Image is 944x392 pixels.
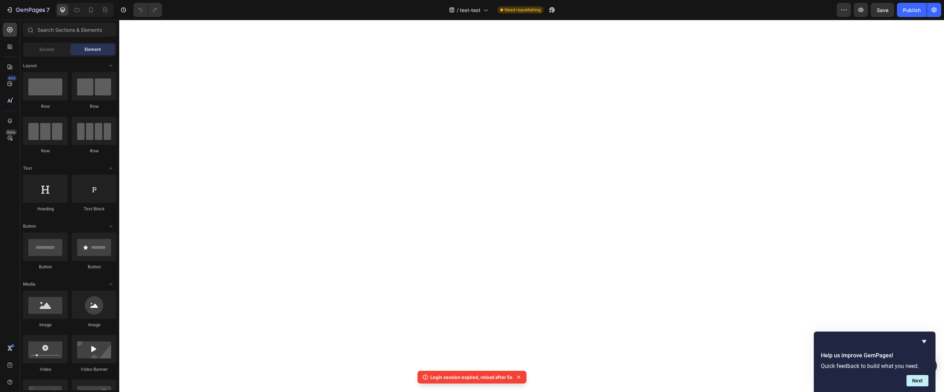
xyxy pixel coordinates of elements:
[133,3,162,17] div: Undo/Redo
[119,20,944,392] iframe: Design area
[920,337,928,346] button: Hide survey
[23,148,68,154] div: Row
[105,163,116,174] span: Toggle open
[871,3,894,17] button: Save
[72,322,116,328] div: Image
[897,3,927,17] button: Publish
[72,366,116,373] div: Video Banner
[23,206,68,212] div: Heading
[23,63,37,69] span: Layout
[821,363,928,369] p: Quick feedback to build what you need.
[105,279,116,290] span: Toggle open
[457,6,459,14] span: /
[430,374,512,381] p: Login session expired, reload after 5s
[39,46,54,53] span: Section
[46,6,50,14] p: 7
[23,23,116,37] input: Search Sections & Elements
[460,6,480,14] span: test-test
[23,264,68,270] div: Button
[821,337,928,386] div: Help us improve GemPages!
[23,223,36,229] span: Button
[105,60,116,71] span: Toggle open
[505,7,541,13] span: Need republishing
[3,3,53,17] button: 7
[72,103,116,110] div: Row
[877,7,888,13] span: Save
[5,129,17,135] div: Beta
[7,75,17,81] div: 450
[23,103,68,110] div: Row
[903,6,921,14] div: Publish
[23,165,32,171] span: Text
[105,221,116,232] span: Toggle open
[23,366,68,373] div: Video
[23,281,35,287] span: Media
[72,148,116,154] div: Row
[906,375,928,386] button: Next question
[72,264,116,270] div: Button
[821,351,928,360] h2: Help us improve GemPages!
[72,206,116,212] div: Text Block
[85,46,101,53] span: Element
[23,322,68,328] div: Image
